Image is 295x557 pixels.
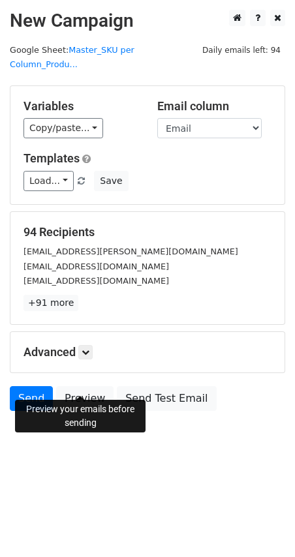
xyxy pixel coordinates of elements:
a: Send Test Email [117,386,216,411]
a: Daily emails left: 94 [198,45,285,55]
h2: New Campaign [10,10,285,32]
div: 채팅 위젯 [230,494,295,557]
a: Master_SKU per Column_Produ... [10,45,134,70]
small: [EMAIL_ADDRESS][PERSON_NAME][DOMAIN_NAME] [23,247,238,256]
span: Daily emails left: 94 [198,43,285,57]
a: +91 more [23,295,78,311]
small: Google Sheet: [10,45,134,70]
div: Preview your emails before sending [15,400,146,432]
h5: Advanced [23,345,272,359]
small: [EMAIL_ADDRESS][DOMAIN_NAME] [23,262,169,271]
h5: 94 Recipients [23,225,272,239]
a: Templates [23,151,80,165]
button: Save [94,171,128,191]
h5: Variables [23,99,138,113]
a: Preview [56,386,114,411]
a: Copy/paste... [23,118,103,138]
a: Send [10,386,53,411]
small: [EMAIL_ADDRESS][DOMAIN_NAME] [23,276,169,286]
a: Load... [23,171,74,191]
iframe: Chat Widget [230,494,295,557]
h5: Email column [157,99,272,113]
